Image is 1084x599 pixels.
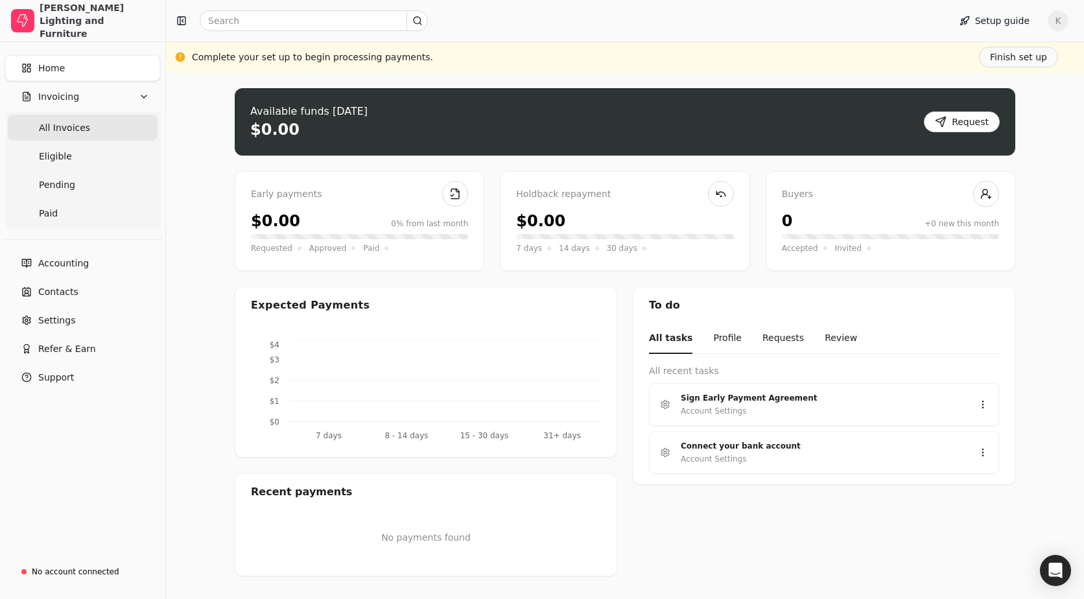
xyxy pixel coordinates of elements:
[8,143,158,169] a: Eligible
[316,431,342,440] tspan: 7 days
[38,90,79,104] span: Invoicing
[979,47,1058,67] button: Finish set up
[250,104,368,119] div: Available funds [DATE]
[251,209,300,233] div: $0.00
[192,51,433,64] div: Complete your set up to begin processing payments.
[762,323,804,354] button: Requests
[32,566,119,578] div: No account connected
[251,531,601,545] p: No payments found
[633,287,1015,323] div: To do
[649,323,692,354] button: All tasks
[270,340,279,349] tspan: $4
[38,62,65,75] span: Home
[38,314,75,327] span: Settings
[5,279,160,305] a: Contacts
[5,364,160,390] button: Support
[5,336,160,362] button: Refer & Earn
[825,323,857,354] button: Review
[250,119,300,140] div: $0.00
[835,242,862,255] span: Invited
[460,431,509,440] tspan: 15 - 30 days
[270,376,279,385] tspan: $2
[925,218,999,229] div: +0 new this month
[713,323,742,354] button: Profile
[681,440,957,452] div: Connect your bank account
[270,355,279,364] tspan: $3
[607,242,637,255] span: 30 days
[270,417,279,427] tspan: $0
[543,431,580,440] tspan: 31+ days
[516,187,733,202] div: Holdback repayment
[40,1,154,40] div: [PERSON_NAME] Lighting and Furniture
[251,242,292,255] span: Requested
[270,397,279,406] tspan: $1
[38,371,74,384] span: Support
[39,150,72,163] span: Eligible
[924,112,1000,132] button: Request
[251,298,370,313] div: Expected Payments
[39,121,90,135] span: All Invoices
[516,209,565,233] div: $0.00
[363,242,379,255] span: Paid
[200,10,428,31] input: Search
[251,187,468,202] div: Early payments
[5,307,160,333] a: Settings
[559,242,589,255] span: 14 days
[8,200,158,226] a: Paid
[782,187,999,202] div: Buyers
[391,218,468,229] div: 0% from last month
[309,242,347,255] span: Approved
[5,55,160,81] a: Home
[782,209,793,233] div: 0
[681,405,746,417] div: Account Settings
[8,115,158,141] a: All Invoices
[8,172,158,198] a: Pending
[949,10,1040,31] button: Setup guide
[38,342,96,356] span: Refer & Earn
[38,285,78,299] span: Contacts
[384,431,428,440] tspan: 8 - 14 days
[1040,555,1071,586] div: Open Intercom Messenger
[38,257,89,270] span: Accounting
[5,560,160,583] a: No account connected
[782,242,818,255] span: Accepted
[516,242,542,255] span: 7 days
[39,178,75,192] span: Pending
[5,84,160,110] button: Invoicing
[39,207,58,220] span: Paid
[681,392,957,405] div: Sign Early Payment Agreement
[681,452,746,465] div: Account Settings
[649,364,999,378] div: All recent tasks
[5,250,160,276] a: Accounting
[235,474,617,510] div: Recent payments
[1048,10,1068,31] button: K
